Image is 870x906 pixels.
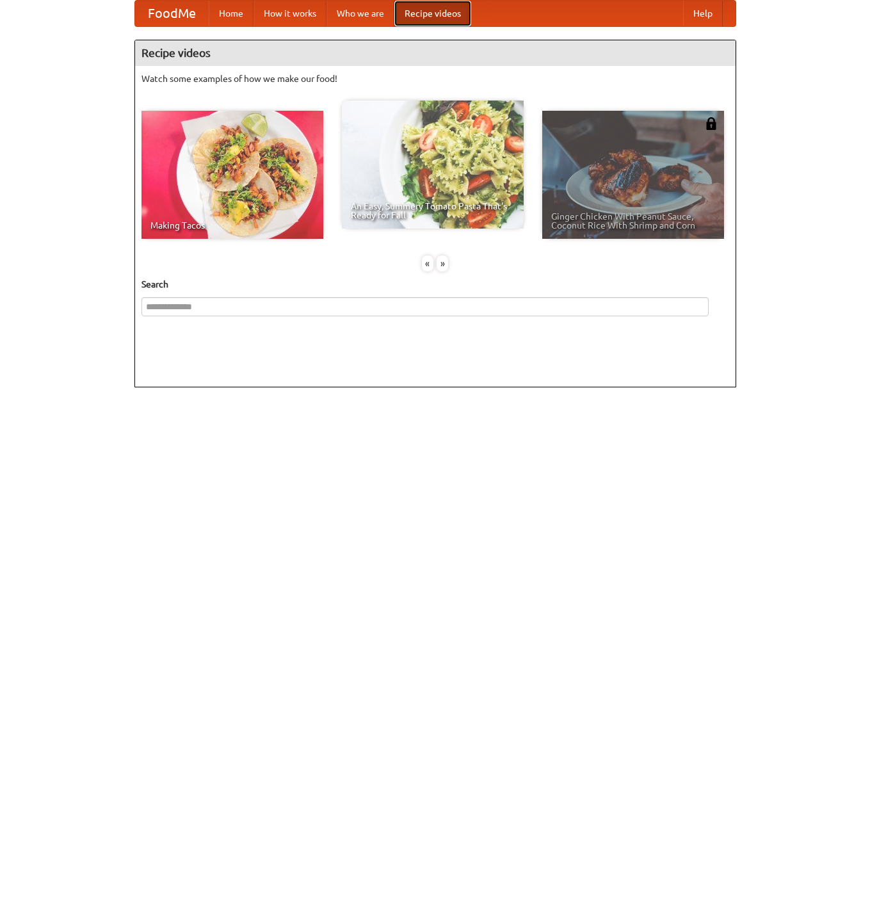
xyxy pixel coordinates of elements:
a: Who we are [326,1,394,26]
a: Recipe videos [394,1,471,26]
img: 483408.png [705,117,718,130]
a: Help [683,1,723,26]
a: Home [209,1,254,26]
h4: Recipe videos [135,40,736,66]
a: How it works [254,1,326,26]
a: FoodMe [135,1,209,26]
p: Watch some examples of how we make our food! [141,72,729,85]
span: An Easy, Summery Tomato Pasta That's Ready for Fall [351,202,515,220]
div: » [437,255,448,271]
a: An Easy, Summery Tomato Pasta That's Ready for Fall [342,101,524,229]
div: « [422,255,433,271]
a: Making Tacos [141,111,323,239]
span: Making Tacos [150,221,314,230]
h5: Search [141,278,729,291]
